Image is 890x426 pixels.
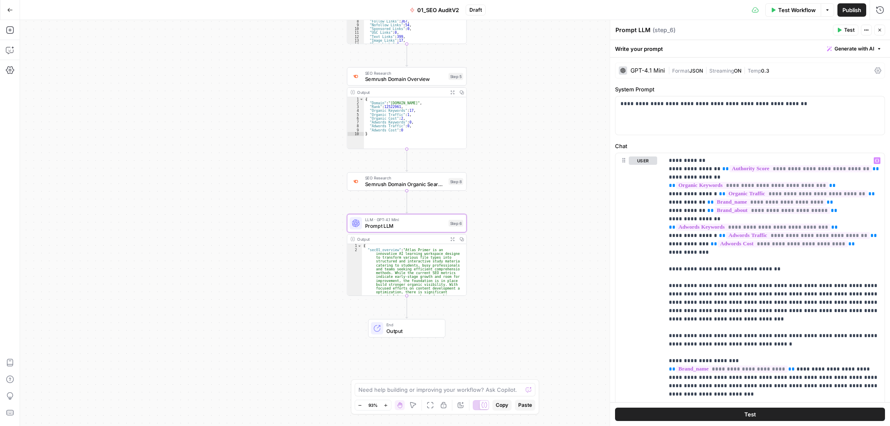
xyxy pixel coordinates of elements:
div: 14 [347,43,364,46]
span: Test Workflow [778,6,816,14]
div: Output [357,236,445,242]
div: SEO ResearchSemrush Domain Organic Search PagesStep 8 [347,172,466,191]
textarea: Prompt LLM [615,26,650,34]
span: ( step_6 ) [653,26,676,34]
div: 5 [347,113,364,116]
span: Toggle code folding, rows 1 through 10 [359,97,363,101]
span: ON [734,68,741,74]
span: Paste [518,401,532,409]
span: Test [844,26,855,34]
div: 9 [347,128,364,132]
div: 13 [347,38,364,42]
span: 93% [368,402,378,408]
div: 1 [347,244,362,248]
img: otu06fjiulrdwrqmbs7xihm55rg9 [352,178,360,185]
g: Edge from step_6 to end [406,296,408,318]
span: Toggle code folding, rows 1 through 3 [357,244,361,248]
div: 8 [347,124,364,128]
img: 4e4w6xi9sjogcjglmt5eorgxwtyu [352,73,360,80]
span: Copy [496,401,508,409]
div: 4 [347,109,364,113]
span: Streaming [709,68,734,74]
span: | [668,66,672,74]
div: 11 [347,31,364,35]
label: System Prompt [615,85,885,93]
button: Publish [837,3,866,17]
button: Paste [515,400,535,411]
span: Generate with AI [835,45,874,53]
div: 2 [347,101,364,105]
div: 8 [347,19,364,23]
span: LLM · GPT-4.1 Mini [365,217,446,223]
button: 01_SEO AuditV2 [405,3,464,17]
span: SEO Research [365,70,446,76]
span: Format [672,68,689,74]
div: LLM · GPT-4.1 MiniPrompt LLMStep 6Output{ "sec01_overview":"Atlas Primer is an innovative AI lear... [347,214,466,296]
span: 0.3 [761,68,769,74]
span: Test [744,410,756,418]
span: JSON [689,68,703,74]
span: | [741,66,748,74]
span: 01_SEO AuditV2 [417,6,459,14]
div: 7 [347,121,364,124]
div: 12 [347,35,364,38]
div: 2 [347,248,362,321]
button: Test [615,408,885,421]
span: Prompt LLM [365,222,446,230]
span: Semrush Domain Overview [365,75,446,83]
span: Publish [842,6,861,14]
div: GPT-4.1 Mini [630,68,665,73]
div: Step 8 [449,178,463,185]
span: SEO Research [365,175,446,181]
label: Chat [615,142,885,150]
button: Copy [492,400,512,411]
div: 1 [347,97,364,101]
span: Temp [748,68,761,74]
div: EndOutput [347,319,466,338]
div: Step 5 [449,73,463,80]
div: 10 [347,27,364,31]
button: user [629,156,657,165]
span: | [703,66,709,74]
div: 6 [347,116,364,120]
div: Step 6 [449,220,463,227]
div: 10 [347,132,364,136]
span: Draft [469,6,482,14]
g: Edge from step_3 to step_5 [406,44,408,67]
span: End [386,322,439,328]
span: Semrush Domain Organic Search Pages [365,180,446,188]
div: SEO ResearchSemrush Domain OverviewStep 5Output{ "Domain":"[DOMAIN_NAME]", "Rank":12522961, "Orga... [347,67,466,149]
button: Generate with AI [824,43,885,54]
div: 9 [347,23,364,27]
button: Test Workflow [765,3,821,17]
span: Output [386,327,439,335]
div: Write your prompt [610,40,890,57]
button: Test [833,25,858,35]
g: Edge from step_8 to step_6 [406,191,408,213]
g: Edge from step_5 to step_8 [406,149,408,171]
div: 3 [347,105,364,109]
div: Output [357,89,445,96]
